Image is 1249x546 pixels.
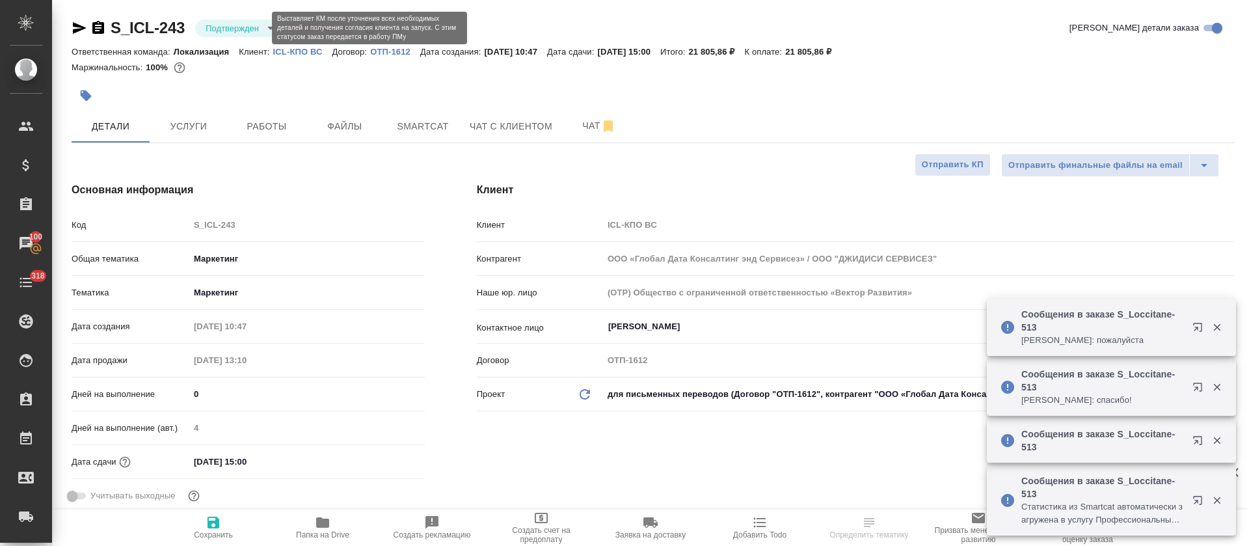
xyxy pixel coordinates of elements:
[922,157,984,172] span: Отправить КП
[268,510,377,546] button: Папка на Drive
[332,47,371,57] p: Договор:
[420,47,484,57] p: Дата создания:
[484,47,547,57] p: [DATE] 10:47
[785,47,841,57] p: 21 805,86 ₽
[72,20,87,36] button: Скопировать ссылку для ЯМессенджера
[72,62,146,72] p: Маржинальность:
[477,354,603,367] p: Договор
[296,530,349,539] span: Папка на Drive
[174,47,239,57] p: Локализация
[72,354,189,367] p: Дата продажи
[189,248,425,270] div: Маркетинг
[72,388,189,401] p: Дней на выполнение
[603,351,1235,370] input: Пустое поле
[1185,314,1216,346] button: Открыть в новой вкладке
[189,282,425,304] div: Маркетинг
[195,20,278,37] div: Подтвержден
[688,47,744,57] p: 21 805,86 ₽
[72,253,189,266] p: Общая тематика
[603,283,1235,302] input: Пустое поле
[1001,154,1219,177] div: split button
[1021,428,1184,454] p: Сообщения в заказе S_Loccitane-513
[90,489,176,502] span: Учитывать выходные
[1021,500,1184,526] p: Статистика из Smartcat автоматически загружена в услугу Профессиональный перевод с Английского на...
[239,47,273,57] p: Клиент:
[1069,21,1199,34] span: [PERSON_NAME] детали заказа
[477,253,603,266] p: Контрагент
[814,510,924,546] button: Определить тематику
[3,266,49,299] a: 318
[90,20,106,36] button: Скопировать ссылку
[1021,368,1184,394] p: Сообщения в заказе S_Loccitane-513
[157,118,220,135] span: Услуги
[733,530,786,539] span: Добавить Todo
[189,418,425,437] input: Пустое поле
[72,81,100,110] button: Добавить тэг
[1203,435,1230,446] button: Закрыть
[72,219,189,232] p: Код
[3,227,49,260] a: 100
[72,182,425,198] h4: Основная информация
[1021,474,1184,500] p: Сообщения в заказе S_Loccitane-513
[1021,334,1184,347] p: [PERSON_NAME]: пожалуйста
[470,118,552,135] span: Чат с клиентом
[23,269,53,282] span: 318
[477,219,603,232] p: Клиент
[189,317,303,336] input: Пустое поле
[289,20,354,37] div: Подтвержден
[314,118,376,135] span: Файлы
[568,118,630,134] span: Чат
[615,530,686,539] span: Заявка на доставку
[705,510,814,546] button: Добавить Todo
[487,510,596,546] button: Создать счет на предоплату
[362,20,379,36] button: Доп статусы указывают на важность/срочность заказа
[744,47,785,57] p: К оплате:
[1203,495,1230,506] button: Закрыть
[235,118,298,135] span: Работы
[21,230,51,243] span: 100
[494,526,588,544] span: Создать счет на предоплату
[111,19,185,36] a: S_ICL-243
[547,47,597,57] p: Дата сдачи:
[1185,428,1216,459] button: Открыть в новой вкладке
[932,526,1025,544] span: Призвать менеджера по развитию
[295,23,338,34] button: Срочный
[924,510,1033,546] button: Призвать менеджера по развитию
[392,118,454,135] span: Smartcat
[394,530,471,539] span: Создать рекламацию
[603,249,1235,268] input: Пустое поле
[477,388,505,401] p: Проект
[1203,321,1230,333] button: Закрыть
[1021,308,1184,334] p: Сообщения в заказе S_Loccitane-513
[1021,394,1184,407] p: [PERSON_NAME]: спасибо!
[202,23,263,34] button: Подтвержден
[116,454,133,471] button: Если добавить услуги и заполнить их объемом, то дата рассчитается автоматически
[185,487,202,504] button: Выбери, если сб и вс нужно считать рабочими днями для выполнения заказа.
[915,154,991,176] button: Отправить КП
[1001,154,1190,177] button: Отправить финальные файлы на email
[194,530,233,539] span: Сохранить
[1185,374,1216,405] button: Открыть в новой вкладке
[189,215,425,234] input: Пустое поле
[72,286,189,299] p: Тематика
[829,530,908,539] span: Определить тематику
[600,118,616,134] svg: Отписаться
[1008,158,1183,173] span: Отправить финальные файлы на email
[477,321,603,334] p: Контактное лицо
[1185,487,1216,519] button: Открыть в новой вкладке
[660,47,688,57] p: Итого:
[79,118,142,135] span: Детали
[596,510,705,546] button: Заявка на доставку
[72,422,189,435] p: Дней на выполнение (авт.)
[477,182,1235,198] h4: Клиент
[189,385,425,403] input: ✎ Введи что-нибудь
[146,62,171,72] p: 100%
[189,452,303,471] input: ✎ Введи что-нибудь
[603,383,1235,405] div: для письменных переводов (Договор "ОТП-1612", контрагент "ООО «Глобал Дата Консалтинг энд Сервисе...
[159,510,268,546] button: Сохранить
[370,47,420,57] p: ОТП-1612
[72,47,174,57] p: Ответственная команда:
[597,47,660,57] p: [DATE] 15:00
[603,215,1235,234] input: Пустое поле
[72,456,116,469] p: Дата сдачи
